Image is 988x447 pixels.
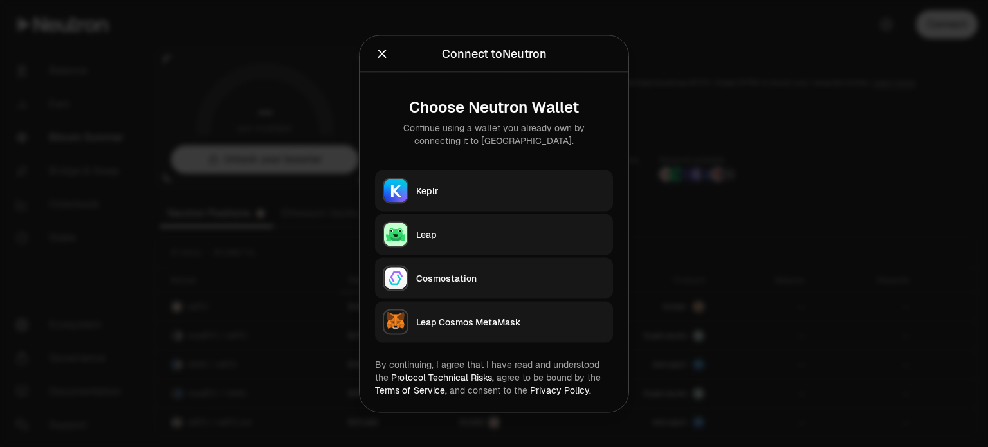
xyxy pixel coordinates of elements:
a: Privacy Policy. [530,384,591,396]
img: Leap [384,223,407,246]
div: Connect to Neutron [442,44,547,62]
button: LeapLeap [375,214,613,255]
div: Leap [416,228,605,241]
div: Keplr [416,184,605,197]
button: Close [375,44,389,62]
div: By continuing, I agree that I have read and understood the agree to be bound by the and consent t... [375,358,613,396]
button: KeplrKeplr [375,170,613,211]
a: Terms of Service, [375,384,447,396]
img: Cosmostation [384,266,407,289]
button: CosmostationCosmostation [375,257,613,298]
div: Choose Neutron Wallet [385,98,603,116]
a: Protocol Technical Risks, [391,371,494,383]
div: Continue using a wallet you already own by connecting it to [GEOGRAPHIC_DATA]. [385,121,603,147]
img: Leap Cosmos MetaMask [384,310,407,333]
img: Keplr [384,179,407,202]
div: Cosmostation [416,271,605,284]
div: Leap Cosmos MetaMask [416,315,605,328]
button: Leap Cosmos MetaMaskLeap Cosmos MetaMask [375,301,613,342]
